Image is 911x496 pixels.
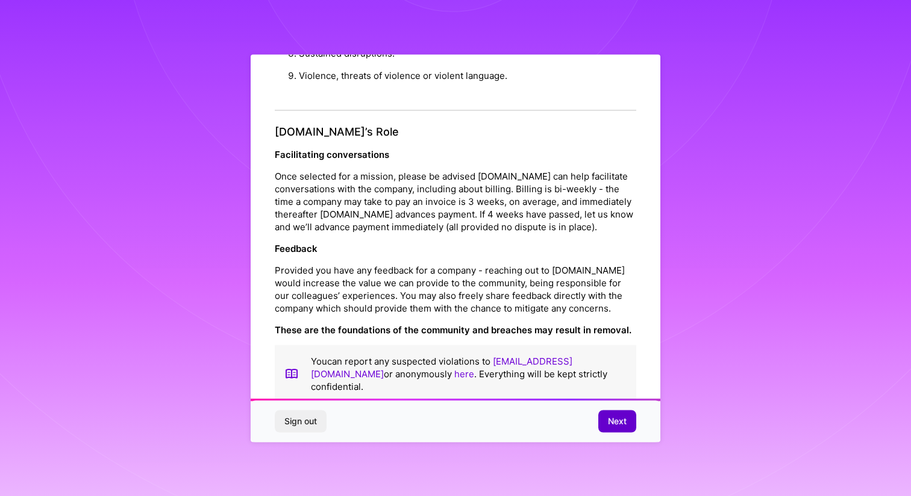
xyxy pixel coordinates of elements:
li: Violence, threats of violence or violent language. [299,64,636,87]
span: Sign out [284,415,317,427]
strong: Feedback [275,242,318,254]
strong: These are the foundations of the community and breaches may result in removal. [275,324,631,335]
p: Provided you have any feedback for a company - reaching out to [DOMAIN_NAME] would increase the v... [275,263,636,314]
strong: Facilitating conversations [275,148,389,160]
p: Once selected for a mission, please be advised [DOMAIN_NAME] can help facilitate conversations wi... [275,169,636,233]
a: here [454,368,474,379]
button: Sign out [275,410,327,432]
img: book icon [284,354,299,392]
a: [EMAIL_ADDRESS][DOMAIN_NAME] [311,355,572,379]
span: Next [608,415,627,427]
h4: [DOMAIN_NAME]’s Role [275,125,636,139]
p: You can report any suspected violations to or anonymously . Everything will be kept strictly conf... [311,354,627,392]
button: Next [598,410,636,432]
